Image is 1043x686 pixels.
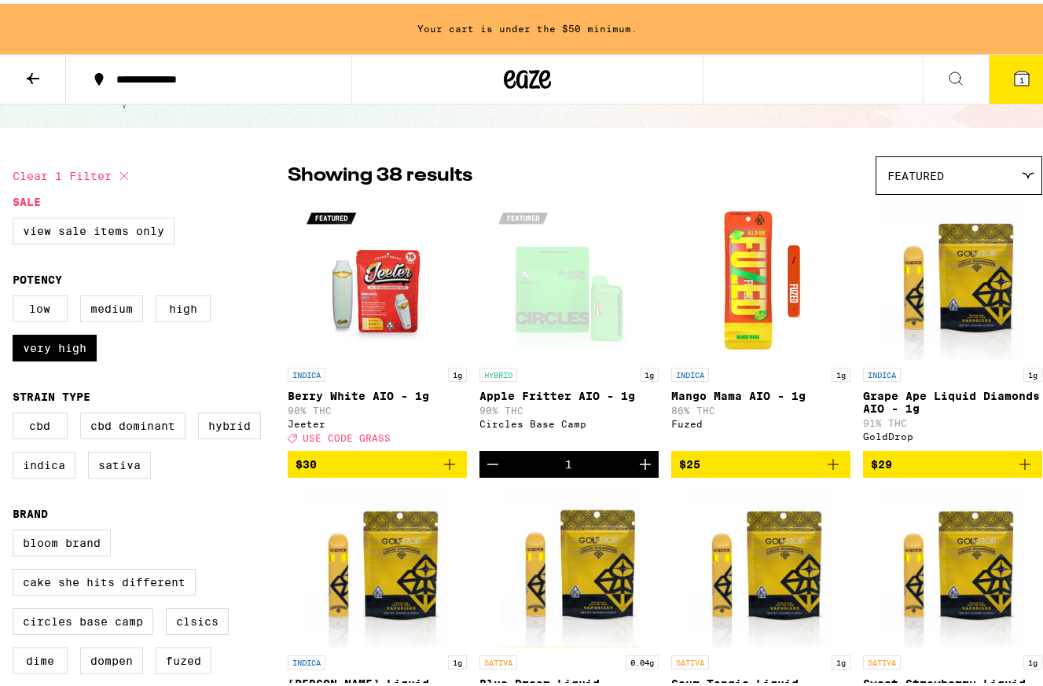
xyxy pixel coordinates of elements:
p: 90% THC [288,402,467,412]
p: 86% THC [671,402,850,412]
div: Jeeter [288,415,467,425]
a: Open page for Mango Mama AIO - 1g from Fuzed [671,199,850,447]
label: Fuzed [156,644,211,670]
label: Hybrid [198,409,261,435]
a: Open page for Berry White AIO - 1g from Jeeter [288,199,467,447]
label: DIME [13,644,68,670]
label: Very High [13,331,97,358]
p: 1g [448,364,467,378]
span: Hi. Need any help? [9,11,113,24]
legend: Brand [13,504,48,516]
p: Berry White AIO - 1g [288,386,467,398]
span: 1 [1019,72,1024,81]
button: Clear 1 filter [13,152,134,192]
img: GoldDrop - Blue Dream Liquid Diamonds AIO - 1g [498,486,641,644]
p: 1g [1023,364,1042,378]
p: SATIVA [479,651,517,666]
legend: Sale [13,192,41,204]
label: Bloom Brand [13,526,111,552]
label: View Sale Items Only [13,214,174,240]
label: CBD Dominant [80,409,185,435]
div: GoldDrop [863,427,1042,438]
div: Fuzed [671,415,850,425]
span: USE CODE GRASS [303,429,391,439]
img: Fuzed - Mango Mama AIO - 1g [682,199,839,356]
label: CLSICS [166,604,229,631]
button: Add to bag [863,447,1042,474]
img: GoldDrop - King Louis Liquid Diamonds AIO - 1g [304,486,450,644]
img: Jeeter - Berry White AIO - 1g [299,199,456,356]
img: GoldDrop - Grape Ape Liquid Diamonds AIO - 1g [880,199,1025,356]
span: $30 [296,454,317,467]
p: SATIVA [671,651,709,666]
label: High [156,292,211,318]
span: Featured [887,166,944,178]
span: $25 [679,454,700,467]
img: GoldDrop - Sour Tangie Liquid Diamonds AIO - 1g [688,486,833,644]
p: Apple Fritter AIO - 1g [479,386,659,398]
p: Showing 38 results [288,159,472,185]
a: Open page for Apple Fritter AIO - 1g from Circles Base Camp [479,199,659,447]
div: Circles Base Camp [479,415,659,425]
button: Decrement [479,447,506,474]
p: 1g [832,651,850,666]
label: Cake She Hits Different [13,565,196,592]
p: INDICA [671,364,709,378]
p: 90% THC [479,402,659,412]
p: SATIVA [863,651,901,666]
p: HYBRID [479,364,517,378]
button: Add to bag [671,447,850,474]
label: Indica [13,448,75,475]
p: 1g [1023,651,1042,666]
img: GoldDrop - Sweet Strawberry Liquid Diamonds AIO - 1g [880,486,1025,644]
div: 1 [566,454,573,467]
p: INDICA [863,364,901,378]
legend: Strain Type [13,387,90,399]
button: Increment [632,447,659,474]
label: Sativa [88,448,151,475]
p: 1g [832,364,850,378]
span: $29 [871,454,892,467]
p: Grape Ape Liquid Diamonds AIO - 1g [863,386,1042,411]
p: 91% THC [863,414,1042,424]
label: Dompen [80,644,143,670]
p: 1g [640,364,659,378]
label: Medium [80,292,143,318]
p: 0.04g [626,651,659,666]
label: Low [13,292,68,318]
p: INDICA [288,364,325,378]
button: Add to bag [288,447,467,474]
label: CBD [13,409,68,435]
p: 1g [448,651,467,666]
p: Mango Mama AIO - 1g [671,386,850,398]
label: Circles Base Camp [13,604,153,631]
legend: Potency [13,270,62,282]
a: Open page for Grape Ape Liquid Diamonds AIO - 1g from GoldDrop [863,199,1042,447]
p: INDICA [288,651,325,666]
